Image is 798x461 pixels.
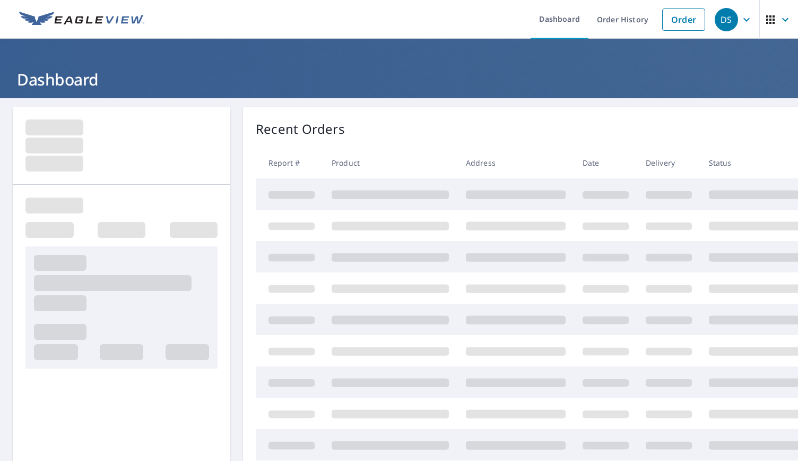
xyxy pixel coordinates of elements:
[19,12,144,28] img: EV Logo
[256,119,345,139] p: Recent Orders
[13,69,785,90] h1: Dashboard
[323,147,457,178] th: Product
[715,8,738,31] div: DS
[637,147,700,178] th: Delivery
[256,147,323,178] th: Report #
[662,8,705,31] a: Order
[457,147,574,178] th: Address
[574,147,637,178] th: Date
